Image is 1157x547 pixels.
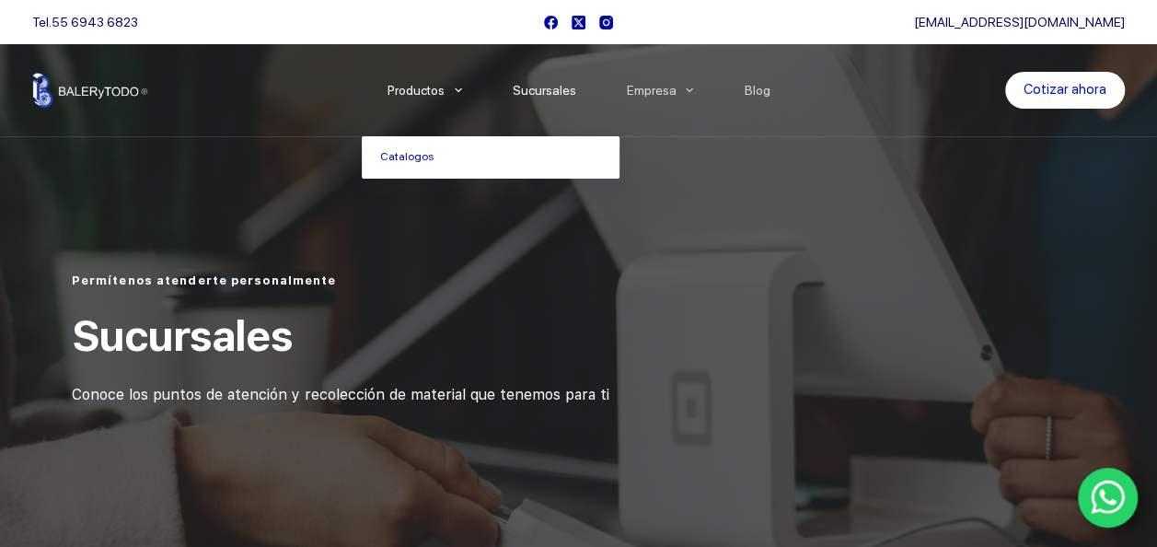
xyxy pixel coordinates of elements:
[914,15,1125,29] a: [EMAIL_ADDRESS][DOMAIN_NAME]
[362,44,795,136] nav: Menu Principal
[599,16,613,29] a: Instagram
[32,73,147,108] img: Balerytodo
[1078,468,1139,529] a: WhatsApp
[72,386,609,403] span: Conoce los puntos de atención y recolección de material que tenemos para ti
[52,15,138,29] a: 55 6943 6823
[1005,72,1125,109] a: Cotizar ahora
[72,273,336,287] span: Permítenos atenderte personalmente
[544,16,558,29] a: Facebook
[72,310,293,361] span: Sucursales
[572,16,585,29] a: X (Twitter)
[362,136,619,179] a: Catalogos
[32,15,138,29] span: Tel.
